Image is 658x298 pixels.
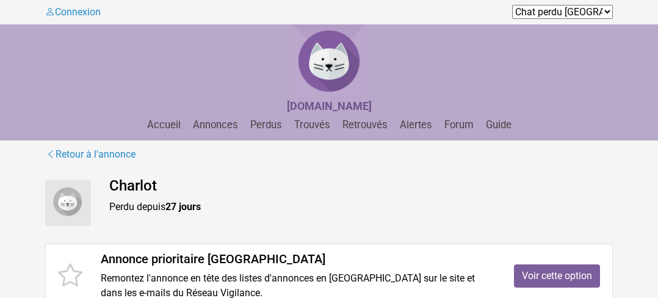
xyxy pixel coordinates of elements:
[292,24,366,98] img: Chat Perdu Canada
[245,119,287,131] a: Perdus
[188,119,243,131] a: Annonces
[395,119,437,131] a: Alertes
[142,119,186,131] a: Accueil
[514,264,600,288] a: Voir cette option
[45,147,136,162] a: Retour à l'annonce
[287,100,372,112] strong: [DOMAIN_NAME]
[165,201,201,213] strong: 27 jours
[338,119,392,131] a: Retrouvés
[289,119,335,131] a: Trouvés
[481,119,516,131] a: Guide
[45,6,101,18] a: Connexion
[287,101,372,112] a: [DOMAIN_NAME]
[109,177,613,195] h4: Charlot
[101,252,496,266] h4: Annonce prioritaire [GEOGRAPHIC_DATA]
[109,200,613,214] p: Perdu depuis
[439,119,479,131] a: Forum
